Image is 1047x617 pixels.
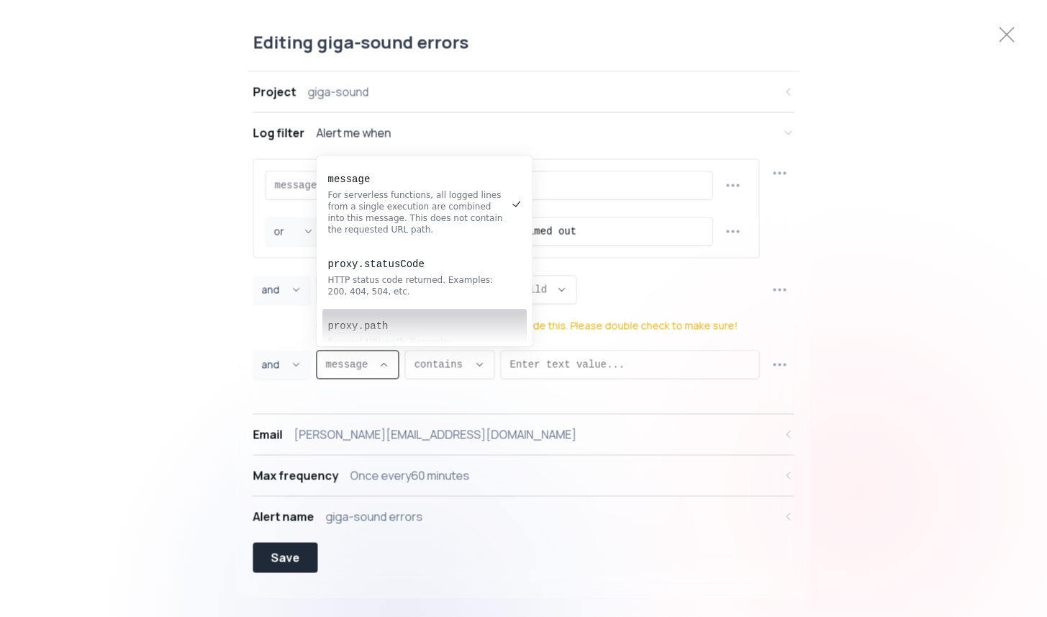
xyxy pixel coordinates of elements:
[308,83,369,100] div: giga-sound
[317,350,399,379] button: Descriptive Select
[253,467,339,484] div: Max frequency
[266,171,348,199] button: Descriptive Select
[507,275,576,304] button: Descriptive Select
[328,257,507,271] pre: proxy.statusCode
[248,30,800,71] div: Editing giga-sound errors
[328,189,507,235] div: For serverless functions, all logged lines from a single execution are combined into this message...
[271,549,300,566] div: Save
[332,318,738,333] div: Project-level may override this. Please double check to make sure!
[294,425,577,443] div: [PERSON_NAME][EMAIL_ADDRESS][DOMAIN_NAME]
[328,319,507,333] pre: proxy.path
[328,172,507,186] pre: message
[326,357,373,371] span: message
[274,224,297,238] span: or
[253,124,305,141] div: Log filter
[275,178,322,192] span: message
[405,350,495,379] button: Descriptive Select
[253,425,283,443] div: Email
[262,282,285,297] span: and
[517,282,550,297] span: build
[414,357,468,371] span: contains
[317,124,391,141] div: Alert me when
[350,467,470,484] div: Once every 60 minutes
[266,217,323,246] button: Joiner Select
[510,351,751,378] input: Enter text value...
[328,336,507,359] div: Request URL path. Example: "/api/item/Wr9ncdQ2eZ4M"
[459,171,704,199] input: Enter text value...
[326,508,423,525] div: giga-sound errors
[522,217,704,245] input: Enter text value...
[253,275,311,304] button: Joiner Select
[253,83,296,100] div: Project
[253,350,311,379] button: Joiner Select
[253,508,314,525] div: Alert name
[328,274,507,297] div: HTTP status code returned. Examples: 200, 404, 504, etc.
[262,357,285,371] span: and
